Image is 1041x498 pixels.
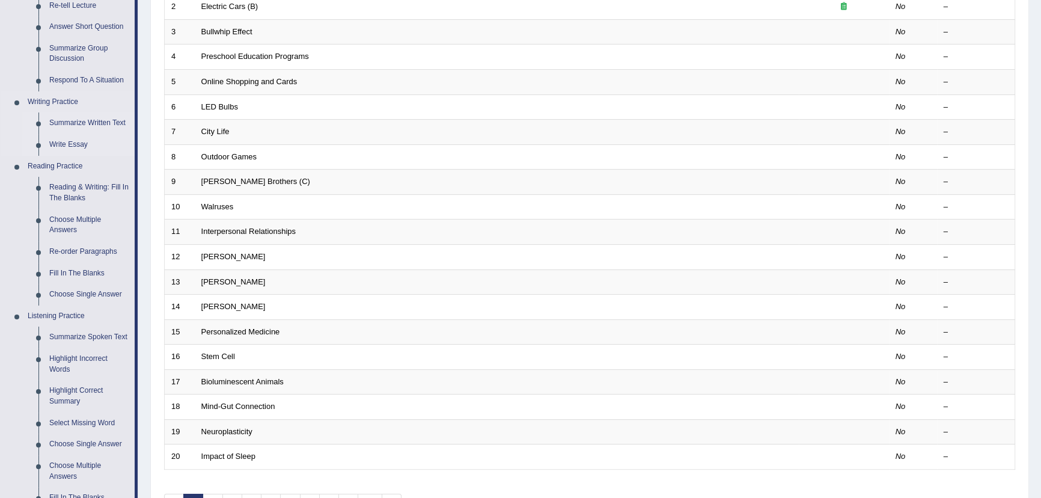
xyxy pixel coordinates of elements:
[201,77,298,86] a: Online Shopping and Cards
[44,455,135,487] a: Choose Multiple Answers
[44,434,135,455] a: Choose Single Answer
[201,377,284,386] a: Bioluminescent Animals
[944,327,1009,338] div: –
[896,377,906,386] em: No
[44,380,135,412] a: Highlight Correct Summary
[44,112,135,134] a: Summarize Written Text
[165,319,195,345] td: 15
[165,19,195,45] td: 3
[944,102,1009,113] div: –
[896,402,906,411] em: No
[944,201,1009,213] div: –
[165,269,195,295] td: 13
[201,127,230,136] a: City Life
[944,451,1009,463] div: –
[201,452,255,461] a: Impact of Sleep
[201,2,258,11] a: Electric Cars (B)
[896,77,906,86] em: No
[44,284,135,306] a: Choose Single Answer
[22,306,135,327] a: Listening Practice
[165,220,195,245] td: 11
[201,27,252,36] a: Bullwhip Effect
[896,427,906,436] em: No
[944,377,1009,388] div: –
[896,277,906,286] em: No
[201,302,266,311] a: [PERSON_NAME]
[201,402,275,411] a: Mind-Gut Connection
[165,444,195,470] td: 20
[165,120,195,145] td: 7
[944,277,1009,288] div: –
[44,348,135,380] a: Highlight Incorrect Words
[165,170,195,195] td: 9
[165,345,195,370] td: 16
[22,156,135,177] a: Reading Practice
[896,102,906,111] em: No
[944,51,1009,63] div: –
[896,127,906,136] em: No
[896,152,906,161] em: No
[44,134,135,156] a: Write Essay
[201,52,309,61] a: Preschool Education Programs
[896,202,906,211] em: No
[944,426,1009,438] div: –
[896,252,906,261] em: No
[201,177,310,186] a: [PERSON_NAME] Brothers (C)
[896,227,906,236] em: No
[44,263,135,284] a: Fill In The Blanks
[44,209,135,241] a: Choose Multiple Answers
[805,1,882,13] div: Exam occurring question
[165,295,195,320] td: 14
[44,38,135,70] a: Summarize Group Discussion
[165,94,195,120] td: 6
[944,176,1009,188] div: –
[896,302,906,311] em: No
[44,241,135,263] a: Re-order Paragraphs
[201,327,280,336] a: Personalized Medicine
[165,395,195,420] td: 18
[944,351,1009,363] div: –
[44,16,135,38] a: Answer Short Question
[165,369,195,395] td: 17
[201,102,238,111] a: LED Bulbs
[896,327,906,336] em: No
[22,91,135,113] a: Writing Practice
[165,144,195,170] td: 8
[44,177,135,209] a: Reading & Writing: Fill In The Blanks
[896,352,906,361] em: No
[201,152,257,161] a: Outdoor Games
[944,401,1009,413] div: –
[896,2,906,11] em: No
[44,70,135,91] a: Respond To A Situation
[165,244,195,269] td: 12
[944,152,1009,163] div: –
[944,251,1009,263] div: –
[165,419,195,444] td: 19
[944,226,1009,238] div: –
[944,26,1009,38] div: –
[201,252,266,261] a: [PERSON_NAME]
[896,177,906,186] em: No
[896,27,906,36] em: No
[201,427,252,436] a: Neuroplasticity
[44,413,135,434] a: Select Missing Word
[201,227,296,236] a: Interpersonal Relationships
[201,202,234,211] a: Walruses
[896,452,906,461] em: No
[165,194,195,220] td: 10
[944,76,1009,88] div: –
[944,126,1009,138] div: –
[165,70,195,95] td: 5
[944,301,1009,313] div: –
[944,1,1009,13] div: –
[896,52,906,61] em: No
[165,45,195,70] td: 4
[201,352,235,361] a: Stem Cell
[44,327,135,348] a: Summarize Spoken Text
[201,277,266,286] a: [PERSON_NAME]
